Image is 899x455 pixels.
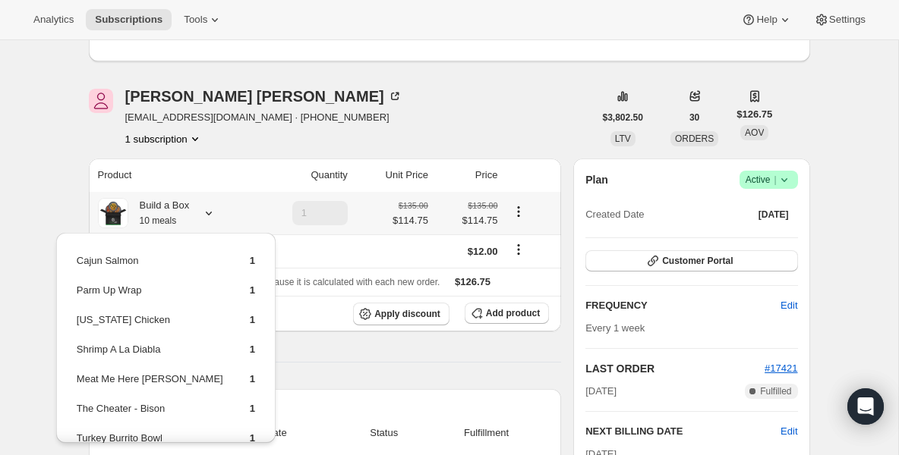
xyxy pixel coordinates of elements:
a: #17421 [765,362,797,374]
td: Shrimp A La Diabla [76,341,224,369]
button: Shipping actions [506,241,531,258]
span: $126.75 [737,107,772,122]
span: AOV [745,127,764,138]
span: Status [344,425,424,441]
span: Subscriptions [95,14,162,26]
h2: NEXT BILLING DATE [585,424,781,439]
span: $12.00 [468,246,498,257]
img: product img [98,198,128,228]
span: 1 [250,255,255,266]
span: Active [746,172,792,187]
button: Tools [175,9,232,30]
span: Created Date [585,207,644,222]
div: [PERSON_NAME] [PERSON_NAME] [125,89,402,104]
span: 1 [250,284,255,296]
button: Add product [465,303,549,324]
button: Help [732,9,801,30]
span: 1 [250,373,255,384]
span: $114.75 [437,213,498,228]
span: Help [756,14,777,26]
h2: FREQUENCY [585,298,781,313]
button: $3,802.50 [594,107,652,128]
button: [DATE] [749,204,798,225]
th: Quantity [252,158,352,192]
button: Subscriptions [86,9,172,30]
span: $3,802.50 [603,111,643,124]
button: Edit [771,293,806,318]
button: Apply discount [353,303,449,325]
span: 1 [250,432,255,444]
button: Product actions [506,203,531,220]
span: ORDERS [675,133,714,144]
span: Apply discount [374,308,440,320]
button: Customer Portal [585,250,797,271]
span: $114.75 [393,213,428,228]
h2: LAST ORDER [585,361,765,376]
span: $126.75 [455,276,491,287]
span: Customer Portal [662,255,733,267]
span: LTV [615,133,631,144]
span: [EMAIL_ADDRESS][DOMAIN_NAME] · [PHONE_NUMBER] [125,110,402,125]
span: [DATE] [759,209,789,221]
button: Settings [805,9,875,30]
h2: Plan [585,172,608,187]
td: [US_STATE] Chicken [76,312,224,340]
small: $135.00 [468,201,497,210]
td: Meat Me Here [PERSON_NAME] [76,371,224,399]
div: Build a Box [128,198,190,228]
button: Product actions [125,131,203,146]
span: Edit [781,298,797,313]
span: Tools [184,14,207,26]
th: Product [89,158,252,192]
td: Cajun Salmon [76,253,224,281]
h2: Payment attempts [101,401,550,416]
span: | [774,174,776,186]
button: #17421 [765,361,797,376]
span: Fulfillment [433,425,540,441]
span: 1 [250,344,255,355]
span: [DATE] [585,384,617,399]
span: 1 [250,403,255,414]
th: Unit Price [352,158,433,192]
button: 30 [680,107,708,128]
div: Open Intercom Messenger [847,388,884,425]
small: 10 meals [140,215,177,226]
span: 1 [250,314,255,325]
button: Edit [781,424,797,439]
small: $135.00 [399,201,428,210]
span: Fulfilled [760,385,791,397]
span: Analytics [33,14,74,26]
span: 30 [689,111,699,124]
span: Add product [486,307,540,319]
th: Price [433,158,503,192]
button: Analytics [24,9,83,30]
span: Every 1 week [585,322,645,334]
span: Jason Michel [89,89,113,113]
span: Settings [829,14,866,26]
td: Parm Up Wrap [76,282,224,310]
td: The Cheater - Bison [76,400,224,428]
